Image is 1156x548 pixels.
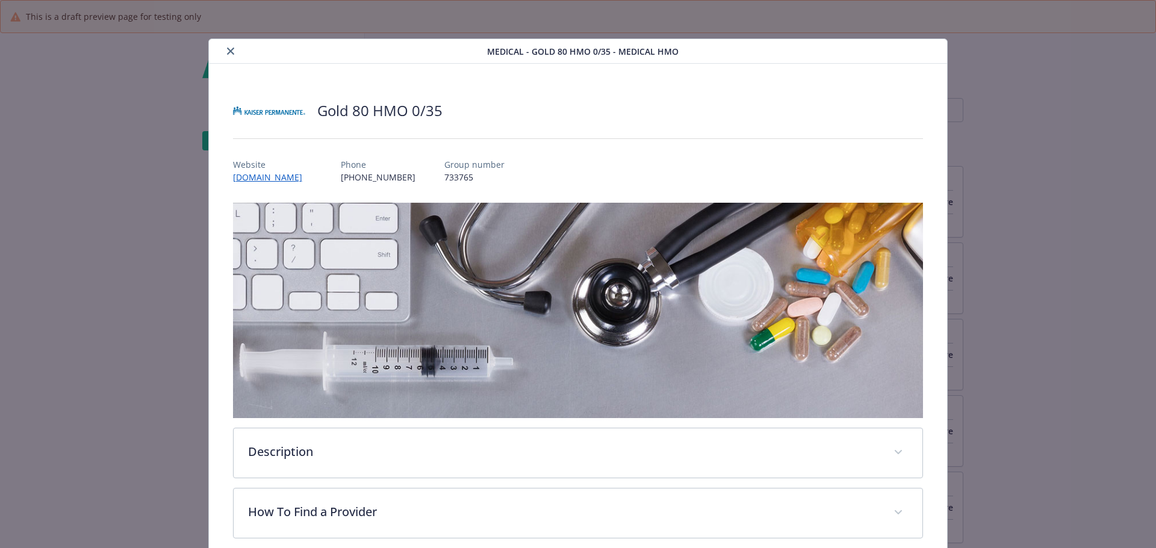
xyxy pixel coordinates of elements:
p: Description [248,443,880,461]
div: How To Find a Provider [234,488,923,538]
img: banner [233,203,924,418]
p: How To Find a Provider [248,503,880,521]
span: Medical - Gold 80 HMO 0/35 - Medical HMO [487,45,679,58]
img: Kaiser Permanente Insurance Company [233,93,305,129]
h2: Gold 80 HMO 0/35 [317,100,443,121]
p: Website [233,158,312,171]
p: Group number [444,158,505,171]
button: close [223,44,238,58]
p: 733765 [444,171,505,183]
p: [PHONE_NUMBER] [341,171,415,183]
a: [DOMAIN_NAME] [233,171,312,183]
div: Description [234,428,923,478]
p: Phone [341,158,415,171]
